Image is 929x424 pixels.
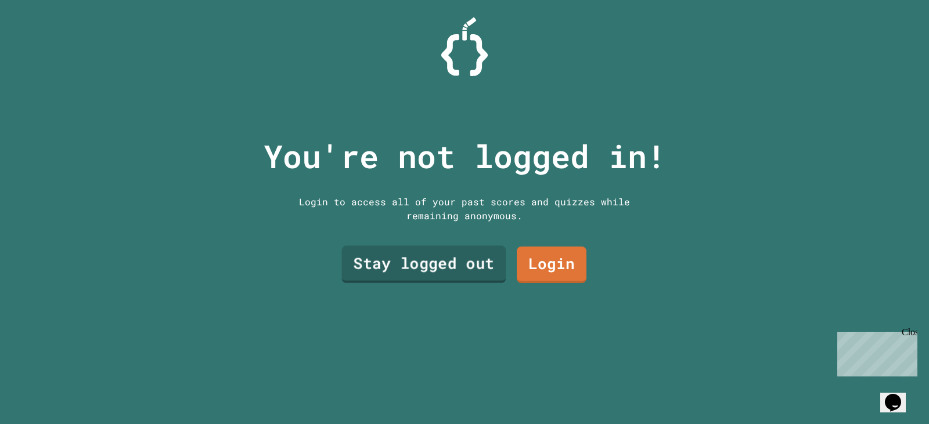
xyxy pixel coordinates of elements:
img: Logo.svg [441,17,488,76]
p: You're not logged in! [264,132,666,180]
iframe: chat widget [833,327,917,376]
div: Chat with us now!Close [5,5,80,74]
div: Login to access all of your past scores and quizzes while remaining anonymous. [290,195,639,223]
iframe: chat widget [880,378,917,412]
a: Stay logged out [342,246,506,283]
a: Login [517,247,586,283]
